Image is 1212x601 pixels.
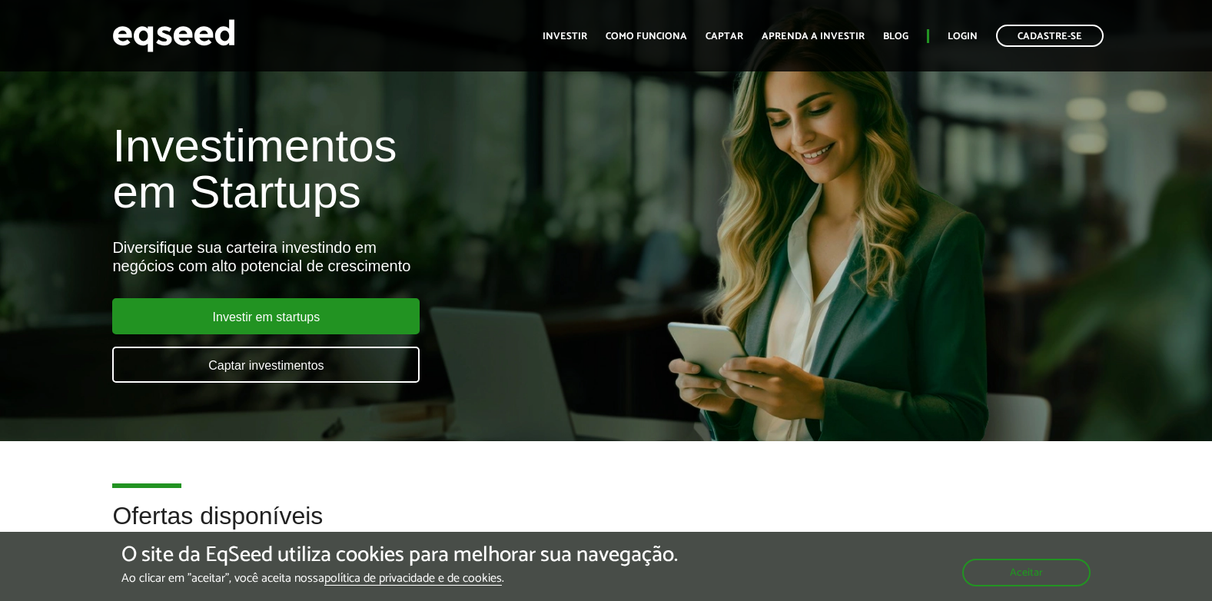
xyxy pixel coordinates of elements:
h1: Investimentos em Startups [112,123,696,215]
a: Aprenda a investir [762,32,865,42]
h2: Ofertas disponíveis [112,503,1099,553]
h5: O site da EqSeed utiliza cookies para melhorar sua navegação. [121,543,678,567]
a: Cadastre-se [996,25,1104,47]
a: Captar [706,32,743,42]
a: Login [948,32,978,42]
button: Aceitar [962,559,1091,586]
a: Como funciona [606,32,687,42]
a: Captar investimentos [112,347,420,383]
div: Diversifique sua carteira investindo em negócios com alto potencial de crescimento [112,238,696,275]
a: política de privacidade e de cookies [324,573,502,586]
a: Investir [543,32,587,42]
img: EqSeed [112,15,235,56]
p: Ao clicar em "aceitar", você aceita nossa . [121,571,678,586]
a: Investir em startups [112,298,420,334]
a: Blog [883,32,908,42]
